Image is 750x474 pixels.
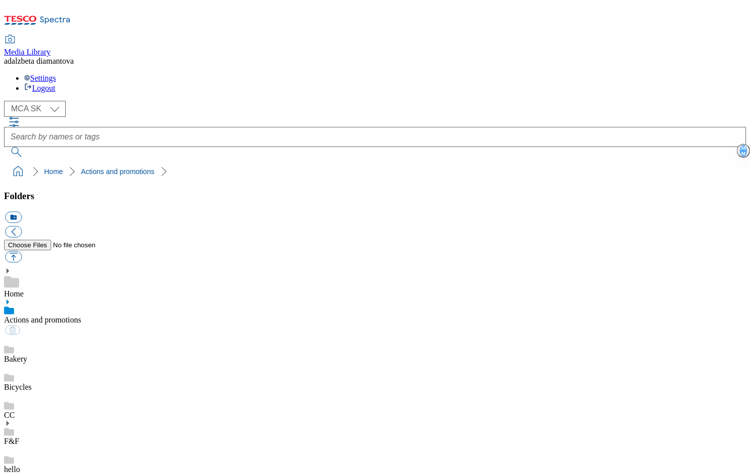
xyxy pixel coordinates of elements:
a: hello [4,465,20,473]
a: Media Library [4,36,51,57]
span: alzbeta diamantova [12,57,74,65]
a: Bakery [4,355,27,363]
span: Media Library [4,48,51,56]
a: F&F [4,437,19,445]
a: home [10,164,26,180]
nav: breadcrumb [4,162,746,181]
span: ad [4,57,12,65]
a: Home [44,168,63,176]
input: Search by names or tags [4,127,746,147]
a: Home [4,289,24,298]
a: Bicycles [4,383,32,391]
a: Actions and promotions [81,168,154,176]
a: Logout [24,84,55,92]
a: Settings [24,74,56,82]
h3: Folders [4,191,746,202]
a: Actions and promotions [4,315,81,324]
a: CC [4,411,15,419]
